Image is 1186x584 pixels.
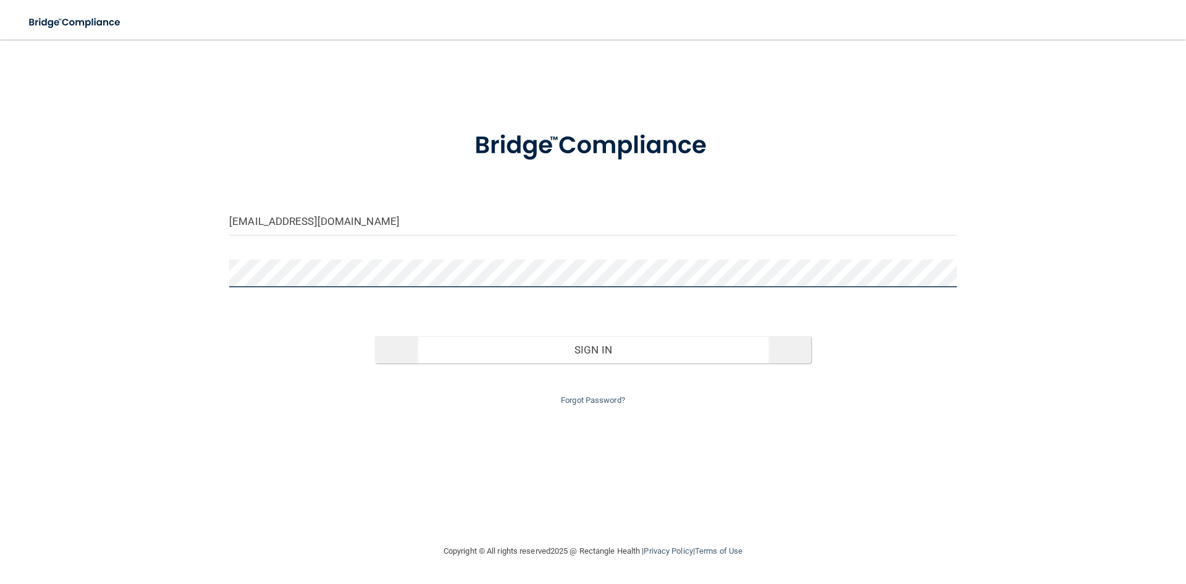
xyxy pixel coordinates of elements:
[695,546,742,556] a: Terms of Use
[561,396,625,405] a: Forgot Password?
[19,10,132,35] img: bridge_compliance_login_screen.278c3ca4.svg
[644,546,692,556] a: Privacy Policy
[229,208,957,235] input: Email
[449,114,737,178] img: bridge_compliance_login_screen.278c3ca4.svg
[368,531,818,571] div: Copyright © All rights reserved 2025 @ Rectangle Health | |
[375,336,812,363] button: Sign In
